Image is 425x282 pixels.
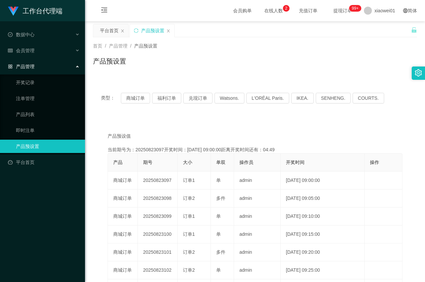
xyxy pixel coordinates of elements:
[216,267,221,273] span: 单
[234,261,281,279] td: admin
[121,29,125,33] i: 图标: close
[183,93,212,103] button: 兑现订单
[166,29,170,33] i: 图标: close
[108,146,402,153] div: 当前期号为：20250823097开奖时间：[DATE] 09:00:00距离开奖时间还有：04:49
[216,178,221,183] span: 单
[234,172,281,190] td: admin
[138,172,178,190] td: 20250823097
[100,24,119,37] div: 平台首页
[134,43,157,49] span: 产品预设置
[283,5,290,12] sup: 2
[141,24,164,37] div: 产品预设置
[281,208,365,225] td: [DATE] 09:10:00
[216,160,225,165] span: 单双
[370,160,379,165] span: 操作
[216,196,225,201] span: 多件
[183,160,192,165] span: 大小
[216,231,221,237] span: 单
[281,190,365,208] td: [DATE] 09:05:00
[183,213,195,219] span: 订单1
[108,190,138,208] td: 商城订单
[234,225,281,243] td: admin
[214,93,244,103] button: Watsons.
[8,64,35,69] span: 产品管理
[108,243,138,261] td: 商城订单
[349,5,361,12] sup: 924
[316,93,351,103] button: SENHENG.
[8,8,62,13] a: 工作台代理端
[108,172,138,190] td: 商城订单
[8,64,13,69] i: 图标: appstore-o
[183,178,195,183] span: 订单1
[16,76,80,89] a: 开奖记录
[138,225,178,243] td: 20250823100
[281,261,365,279] td: [DATE] 09:25:00
[8,156,80,169] a: 图标: dashboard平台首页
[411,27,417,33] i: 图标: unlock
[113,160,123,165] span: 产品
[216,249,225,255] span: 多件
[143,160,152,165] span: 期号
[101,93,121,103] span: 类型：
[8,32,35,37] span: 数据中心
[281,243,365,261] td: [DATE] 09:20:00
[281,225,365,243] td: [DATE] 09:15:00
[93,43,102,49] span: 首页
[130,43,131,49] span: /
[8,48,13,53] i: 图标: table
[234,243,281,261] td: admin
[246,93,289,103] button: L'ORÉAL Paris.
[93,56,126,66] h1: 产品预设置
[16,92,80,105] a: 注单管理
[183,196,195,201] span: 订单2
[285,5,287,12] p: 2
[93,0,116,22] i: 图标: menu-fold
[105,43,106,49] span: /
[261,8,286,13] span: 在线人数
[234,190,281,208] td: admin
[108,225,138,243] td: 商城订单
[216,213,221,219] span: 单
[16,140,80,153] a: 产品预设置
[138,190,178,208] td: 20250823098
[121,93,150,103] button: 商城订单
[291,93,314,103] button: IKEA.
[403,8,408,13] i: 图标: global
[138,208,178,225] td: 20250823099
[281,172,365,190] td: [DATE] 09:00:00
[108,208,138,225] td: 商城订单
[183,249,195,255] span: 订单2
[23,0,62,22] h1: 工作台代理端
[296,8,321,13] span: 充值订单
[8,7,19,16] img: logo.9652507e.png
[183,267,195,273] span: 订单2
[183,231,195,237] span: 订单1
[353,93,384,103] button: COURTS.
[108,133,131,140] span: 产品预设值
[152,93,181,103] button: 福利订单
[286,160,304,165] span: 开奖时间
[138,261,178,279] td: 20250823102
[138,243,178,261] td: 20250823101
[8,32,13,37] i: 图标: check-circle-o
[108,261,138,279] td: 商城订单
[239,160,253,165] span: 操作员
[109,43,127,49] span: 产品管理
[16,124,80,137] a: 即时注单
[330,8,355,13] span: 提现订单
[8,48,35,53] span: 会员管理
[16,108,80,121] a: 产品列表
[134,28,138,33] i: 图标: sync
[415,69,422,76] i: 图标: setting
[234,208,281,225] td: admin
